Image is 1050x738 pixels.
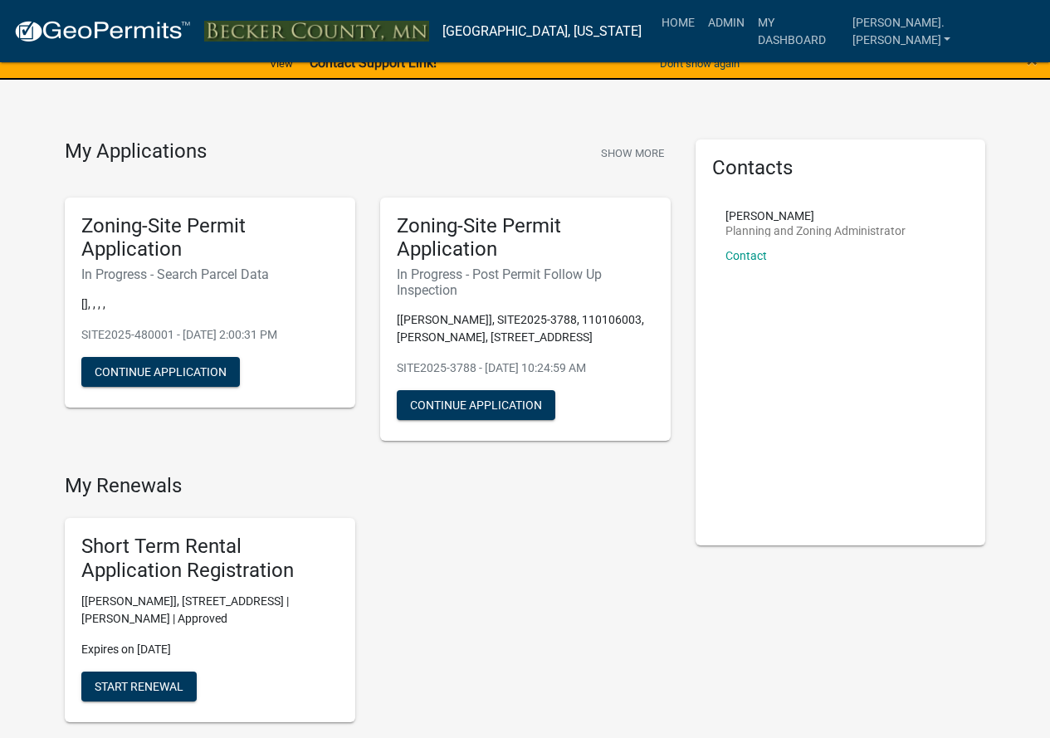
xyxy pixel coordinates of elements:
h6: In Progress - Post Permit Follow Up Inspection [397,266,654,298]
a: Contact [725,249,767,262]
p: [PERSON_NAME] [725,210,906,222]
a: My Dashboard [751,7,846,56]
p: Expires on [DATE] [81,641,339,658]
button: Continue Application [81,357,240,387]
h5: Short Term Rental Application Registration [81,535,339,583]
p: Planning and Zoning Administrator [725,225,906,237]
p: SITE2025-3788 - [DATE] 10:24:59 AM [397,359,654,377]
a: Admin [701,7,751,38]
h4: My Applications [65,139,207,164]
button: Close [1027,50,1038,70]
img: Becker County, Minnesota [204,21,429,42]
button: Continue Application [397,390,555,420]
h5: Zoning-Site Permit Application [397,214,654,262]
h5: Contacts [712,156,969,180]
p: [], , , , [81,296,339,313]
button: Show More [594,139,671,167]
strong: Contact Support Link! [310,55,437,71]
p: SITE2025-480001 - [DATE] 2:00:31 PM [81,326,339,344]
wm-registration-list-section: My Renewals [65,474,671,735]
h4: My Renewals [65,474,671,498]
button: Start Renewal [81,672,197,701]
h5: Zoning-Site Permit Application [81,214,339,262]
a: [PERSON_NAME].[PERSON_NAME] [846,7,1037,56]
button: Don't show again [653,50,746,77]
p: [[PERSON_NAME]], SITE2025-3788, 110106003, [PERSON_NAME], [STREET_ADDRESS] [397,311,654,346]
a: View [263,50,300,77]
a: Home [655,7,701,38]
a: [GEOGRAPHIC_DATA], [US_STATE] [442,17,642,46]
h6: In Progress - Search Parcel Data [81,266,339,282]
span: Start Renewal [95,679,183,692]
p: [[PERSON_NAME]], [STREET_ADDRESS] | [PERSON_NAME] | Approved [81,593,339,628]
